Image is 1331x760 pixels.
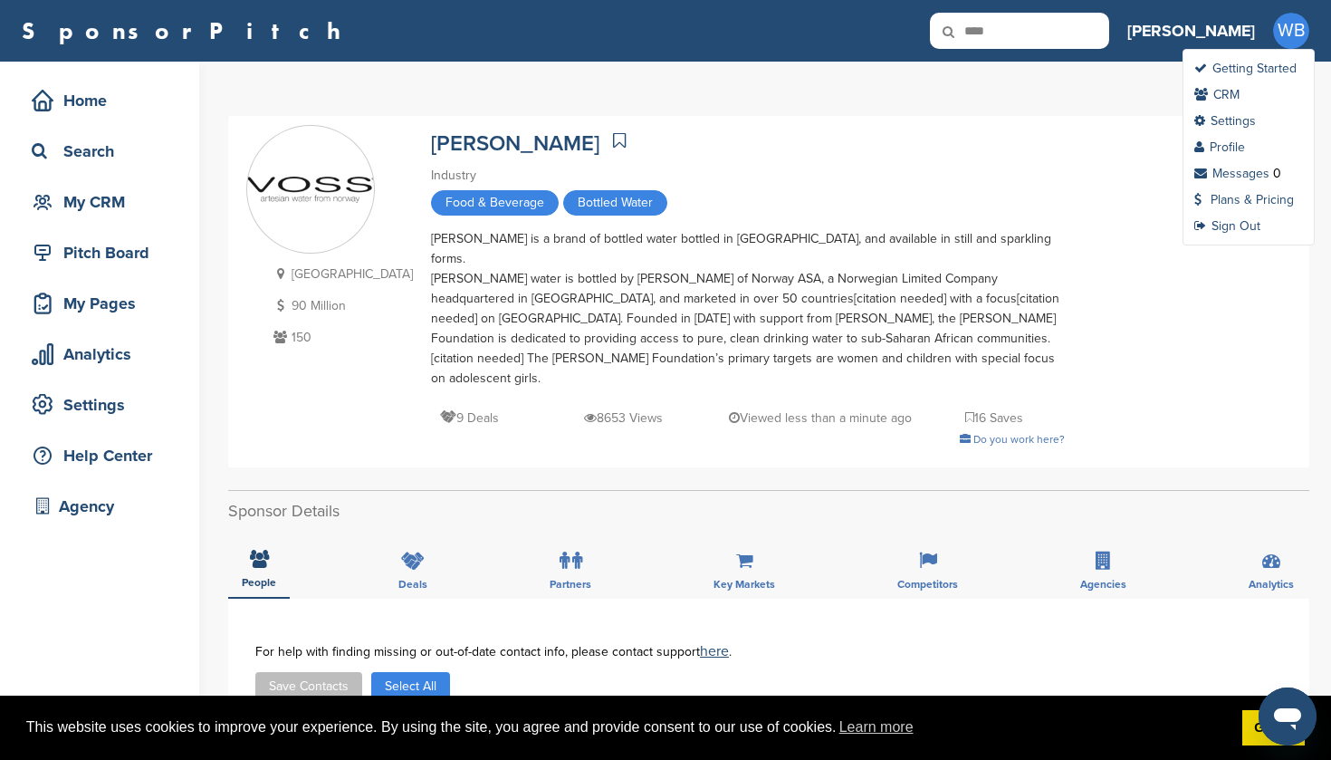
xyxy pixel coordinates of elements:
p: 150 [269,326,413,349]
div: For help with finding missing or out-of-date contact info, please contact support . [255,644,1282,659]
p: 8653 Views [584,407,663,429]
a: learn more about cookies [837,714,916,741]
span: Bottled Water [563,190,667,216]
p: 9 Deals [440,407,499,429]
a: Analytics [18,333,181,375]
span: WB [1273,13,1309,49]
button: Select All [371,672,450,700]
p: 16 Saves [965,407,1023,429]
span: Partners [550,579,591,590]
button: Save Contacts [255,672,362,700]
div: Search [27,135,181,168]
span: Do you work here? [973,433,1065,446]
div: 0 [1273,166,1281,181]
span: This website uses cookies to improve your experience. By using the site, you agree and provide co... [26,714,1228,741]
a: CRM [1194,87,1240,102]
a: here [700,642,729,660]
a: Home [18,80,181,121]
p: 90 Million [269,294,413,317]
a: Getting Started [1194,61,1297,76]
a: Do you work here? [960,433,1065,446]
img: Sponsorpitch & Voss [247,177,374,203]
a: Search [18,130,181,172]
span: Food & Beverage [431,190,559,216]
h3: [PERSON_NAME] [1127,18,1255,43]
a: Agency [18,486,181,527]
p: [GEOGRAPHIC_DATA] [269,263,413,285]
div: My Pages [27,287,181,320]
a: Sign Out [1194,218,1260,234]
div: Agency [27,490,181,523]
a: Help Center [18,435,181,476]
a: Settings [18,384,181,426]
a: [PERSON_NAME] [431,130,599,157]
span: Agencies [1080,579,1126,590]
a: Plans & Pricing [1194,192,1294,207]
span: People [242,577,276,588]
a: dismiss cookie message [1242,710,1305,746]
div: Pitch Board [27,236,181,269]
span: Deals [398,579,427,590]
a: [PERSON_NAME] [1127,11,1255,51]
span: Key Markets [713,579,775,590]
span: Analytics [1249,579,1294,590]
div: Industry [431,166,1065,186]
a: Settings [1194,113,1256,129]
h2: Sponsor Details [228,499,1309,524]
div: Settings [27,389,181,421]
p: Viewed less than a minute ago [729,407,912,429]
a: My CRM [18,181,181,223]
div: Analytics [27,338,181,370]
div: Help Center [27,439,181,472]
a: My Pages [18,283,181,324]
div: [PERSON_NAME] is a brand of bottled water bottled in [GEOGRAPHIC_DATA], and available in still an... [431,229,1065,389]
a: Messages [1194,166,1269,181]
a: Profile [1194,139,1245,155]
a: SponsorPitch [22,19,352,43]
div: My CRM [27,186,181,218]
span: Competitors [897,579,958,590]
iframe: Button to launch messaging window [1259,688,1317,746]
div: Home [27,84,181,117]
a: Pitch Board [18,232,181,274]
